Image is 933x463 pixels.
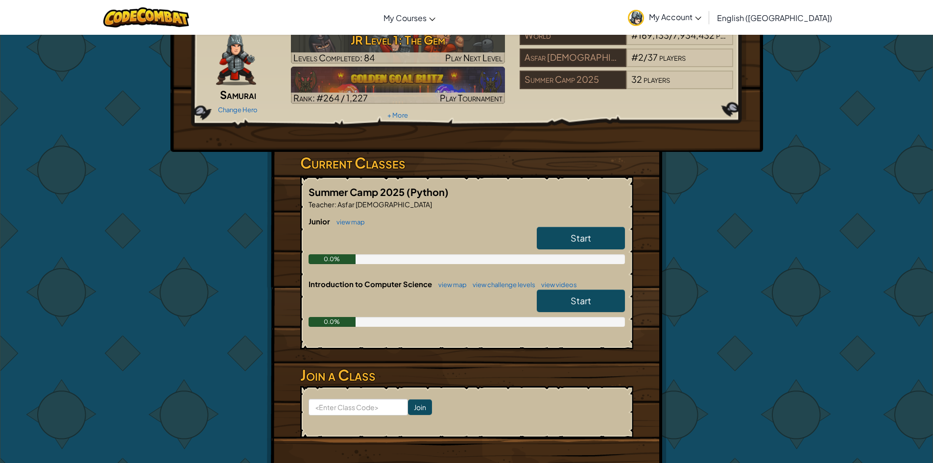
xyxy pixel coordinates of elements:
a: Asfar [DEMOGRAPHIC_DATA]#2/37players [520,58,734,69]
span: Teacher [309,200,335,209]
span: 7,934,432 [673,29,715,41]
div: Summer Camp 2025 [520,71,626,89]
div: Asfar [DEMOGRAPHIC_DATA] [520,49,626,67]
input: <Enter Class Code> [309,399,408,415]
span: # [631,51,638,63]
span: (Python) [407,186,449,198]
a: English ([GEOGRAPHIC_DATA]) [712,4,837,31]
div: 0.0% [309,254,356,264]
span: / [644,51,647,63]
a: Summer Camp 202532players [520,80,734,91]
span: Start [571,232,591,244]
h3: JR Level 1: The Gem [291,29,505,51]
span: 169,133 [638,29,669,41]
span: My Courses [383,13,427,23]
span: players [716,29,742,41]
h3: Join a Class [300,364,633,386]
a: My Account [623,2,706,33]
span: / [669,29,673,41]
span: 2 [638,51,644,63]
a: + More [387,111,408,119]
span: Junior [309,217,332,226]
a: Play Next Level [291,26,505,64]
a: Change Hero [218,106,258,114]
img: avatar [628,10,644,26]
span: Play Tournament [440,92,502,103]
div: World [520,26,626,45]
span: Introduction to Computer Science [309,279,433,289]
input: Join [408,399,432,415]
span: 32 [631,73,642,85]
a: My Courses [379,4,440,31]
img: Golden Goal [291,67,505,104]
span: 37 [647,51,658,63]
a: Rank: #264 / 1,227Play Tournament [291,67,505,104]
span: Levels Completed: 84 [293,52,375,63]
img: CodeCombat logo [103,7,189,27]
span: Play Next Level [445,52,502,63]
span: Samurai [220,88,256,101]
span: players [659,51,686,63]
span: Asfar [DEMOGRAPHIC_DATA] [336,200,432,209]
h3: Current Classes [300,152,633,174]
span: English ([GEOGRAPHIC_DATA]) [717,13,832,23]
a: view videos [536,281,577,289]
span: My Account [649,12,701,22]
div: 0.0% [309,317,356,327]
span: players [644,73,670,85]
span: Start [571,295,591,306]
span: Rank: #264 / 1,227 [293,92,368,103]
img: samurai.pose.png [216,26,256,85]
a: World#169,133/7,934,432players [520,36,734,47]
a: view map [332,218,365,226]
span: : [335,200,336,209]
a: view map [433,281,467,289]
span: Summer Camp 2025 [309,186,407,198]
span: # [631,29,638,41]
a: view challenge levels [468,281,535,289]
